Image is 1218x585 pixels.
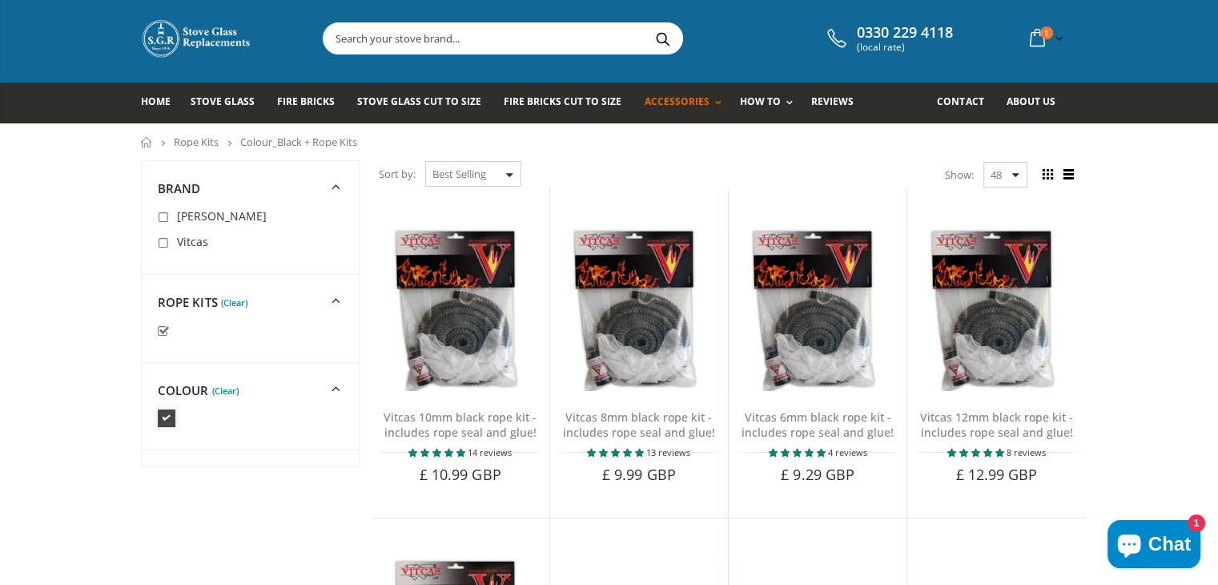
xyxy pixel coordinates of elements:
[158,294,218,310] span: Rope Kits
[857,42,953,53] span: (local rate)
[1040,26,1053,39] span: 1
[645,23,681,54] button: Search
[1006,83,1067,123] a: About us
[141,95,171,108] span: Home
[468,446,512,458] span: 14 reviews
[769,446,828,458] span: 5.00 stars
[504,83,633,123] a: Fire Bricks Cut To Size
[212,389,239,393] a: (Clear)
[141,83,183,123] a: Home
[240,135,357,149] span: Colour_Black + Rope Kits
[177,208,267,224] span: [PERSON_NAME]
[740,83,801,123] a: How To
[174,135,219,149] a: Rope Kits
[742,409,894,440] a: Vitcas 6mm black rope kit - includes rope seal and glue!
[277,83,347,123] a: Fire Bricks
[1039,166,1057,184] span: Grid view
[408,446,468,458] span: 5.00 stars
[811,83,866,123] a: Reviews
[823,24,953,53] a: 0330 229 4118 (local rate)
[277,95,335,108] span: Fire Bricks
[947,446,1007,458] span: 4.75 stars
[191,83,267,123] a: Stove Glass
[937,95,983,108] span: Contact
[504,95,621,108] span: Fire Bricks Cut To Size
[781,465,854,484] span: £ 9.29 GBP
[158,382,209,398] span: Colour
[737,228,898,390] img: Vitcas black rope, glue and gloves kit 6mm
[740,95,781,108] span: How To
[420,465,501,484] span: £ 10.99 GBP
[177,234,208,249] span: Vitcas
[191,95,255,108] span: Stove Glass
[1023,22,1067,54] a: 1
[602,465,676,484] span: £ 9.99 GBP
[915,228,1077,390] img: Vitcas black rope, glue and gloves kit 12mm
[1006,95,1055,108] span: About us
[141,18,253,58] img: Stove Glass Replacement
[563,409,715,440] a: Vitcas 8mm black rope kit - includes rope seal and glue!
[380,228,541,390] img: Vitcas black rope, glue and gloves kit 10mm
[1103,520,1205,572] inbox-online-store-chat: Shopify online store chat
[920,409,1073,440] a: Vitcas 12mm black rope kit - includes rope seal and glue!
[937,83,995,123] a: Contact
[357,83,493,123] a: Stove Glass Cut To Size
[1007,446,1046,458] span: 8 reviews
[1060,166,1078,184] span: List view
[379,160,416,188] span: Sort by:
[587,446,646,458] span: 4.77 stars
[644,83,729,123] a: Accessories
[644,95,709,108] span: Accessories
[558,228,720,390] img: Vitcas black rope, glue and gloves kit 8mm
[357,95,481,108] span: Stove Glass Cut To Size
[158,409,179,424] span: Black
[384,409,537,440] a: Vitcas 10mm black rope kit - includes rope seal and glue!
[857,24,953,42] span: 0330 229 4118
[141,137,153,147] a: Home
[945,162,974,188] span: Show:
[324,23,862,54] input: Search your stove brand...
[828,446,867,458] span: 4 reviews
[646,446,690,458] span: 13 reviews
[158,180,201,196] span: Brand
[955,465,1037,484] span: £ 12.99 GBP
[811,95,854,108] span: Reviews
[221,301,247,305] a: (Clear)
